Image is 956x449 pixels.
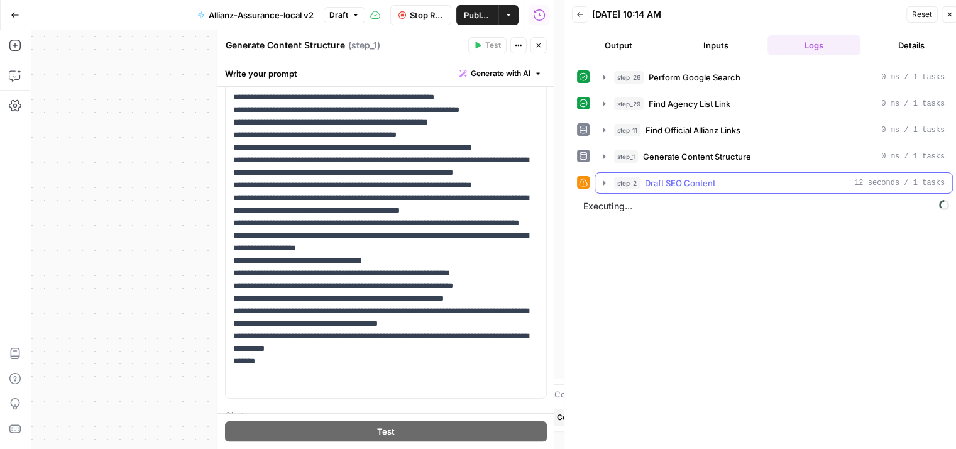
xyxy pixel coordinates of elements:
[209,9,314,21] span: Allianz-Assurance-local v2
[614,71,644,84] span: step_26
[881,151,945,162] span: 0 ms / 1 tasks
[217,60,554,86] div: Write your prompt
[190,5,321,25] button: Allianz-Assurance-local v2
[646,124,740,136] span: Find Official Allianz Links
[471,68,530,79] span: Generate with AI
[906,6,938,23] button: Reset
[645,177,715,189] span: Draft SEO Content
[643,150,751,163] span: Generate Content Structure
[377,425,395,438] span: Test
[881,72,945,83] span: 0 ms / 1 tasks
[595,120,952,140] button: 0 ms / 1 tasks
[595,173,952,193] button: 12 seconds / 1 tasks
[614,97,644,110] span: step_29
[225,409,547,421] label: Chat
[854,177,945,189] span: 12 seconds / 1 tasks
[670,35,763,55] button: Inputs
[454,65,547,82] button: Generate with AI
[485,40,501,51] span: Test
[329,9,348,21] span: Draft
[390,5,452,25] button: Stop Run
[580,196,953,216] span: Executing...
[881,125,945,136] span: 0 ms / 1 tasks
[614,150,638,163] span: step_1
[881,98,945,109] span: 0 ms / 1 tasks
[410,9,444,21] span: Stop Run
[614,177,640,189] span: step_2
[649,71,740,84] span: Perform Google Search
[767,35,860,55] button: Logs
[614,124,640,136] span: step_11
[556,412,575,423] span: Copy
[348,39,380,52] span: ( step_1 )
[324,7,365,23] button: Draft
[572,35,665,55] button: Output
[649,97,730,110] span: Find Agency List Link
[595,147,952,167] button: 0 ms / 1 tasks
[912,9,932,20] span: Reset
[595,67,952,87] button: 0 ms / 1 tasks
[468,37,507,53] button: Test
[464,9,490,21] span: Publish
[226,39,345,52] textarea: Generate Content Structure
[595,94,952,114] button: 0 ms / 1 tasks
[225,421,547,441] button: Test
[456,5,498,25] button: Publish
